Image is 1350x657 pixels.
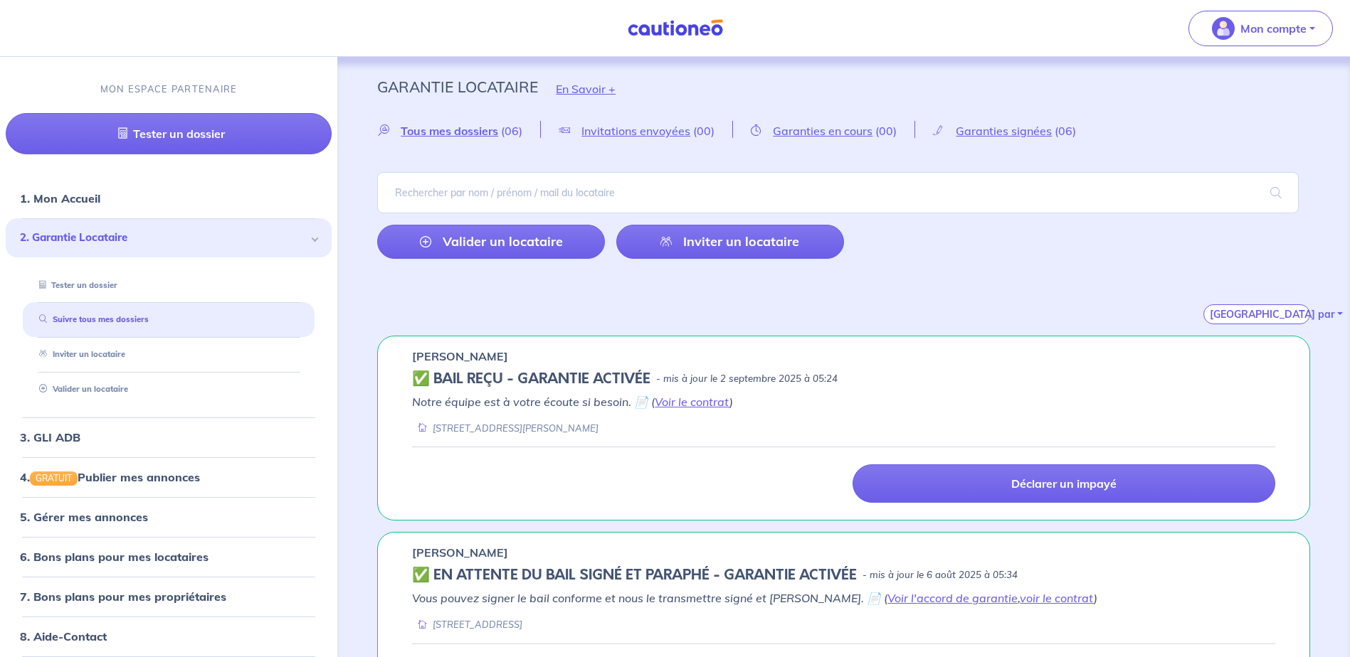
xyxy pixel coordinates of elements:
[538,68,633,109] button: En Savoir +
[23,378,315,401] div: Valider un locataire
[377,74,538,100] p: Garantie Locataire
[581,124,690,138] span: Invitations envoyées
[1253,173,1299,213] span: search
[412,348,508,365] p: [PERSON_NAME]
[33,280,117,290] a: Tester un dossier
[100,82,238,96] p: MON ESPACE PARTENAIRE
[412,370,1275,388] div: state: CONTRACT-VALIDATED, Context: ,IS-GL-CAUTION
[915,124,1094,137] a: Garanties signées(06)
[33,315,149,325] a: Suivre tous mes dossiers
[1011,476,1117,491] p: Déclarer un impayé
[1212,17,1235,40] img: illu_account_valid_menu.svg
[501,124,522,138] span: (06)
[6,503,332,531] div: 5. Gérer mes annonces
[853,464,1275,503] a: Déclarer un impayé
[20,430,80,444] a: 3. GLI ADB
[1203,304,1310,324] button: [GEOGRAPHIC_DATA] par
[377,172,1299,213] input: Rechercher par nom / prénom / mail du locataire
[773,124,872,138] span: Garanties en cours
[6,185,332,213] div: 1. Mon Accueil
[412,422,598,435] div: [STREET_ADDRESS][PERSON_NAME]
[20,230,307,247] span: 2. Garantie Locataire
[377,225,605,259] a: Valider un locataire
[1240,20,1307,37] p: Mon compte
[377,124,540,137] a: Tous mes dossiers(06)
[733,124,914,137] a: Garanties en cours(00)
[20,589,226,604] a: 7. Bons plans pour mes propriétaires
[1055,124,1076,138] span: (06)
[655,395,729,409] a: Voir le contrat
[20,510,148,524] a: 5. Gérer mes annonces
[33,384,128,394] a: Valider un locataire
[656,372,838,386] p: - mis à jour le 2 septembre 2025 à 05:24
[23,309,315,332] div: Suivre tous mes dossiers
[956,124,1052,138] span: Garanties signées
[412,370,650,388] h5: ✅ BAIL REÇU - GARANTIE ACTIVÉE
[6,582,332,611] div: 7. Bons plans pour mes propriétaires
[20,192,100,206] a: 1. Mon Accueil
[6,463,332,491] div: 4.GRATUITPublier mes annonces
[693,124,714,138] span: (00)
[20,550,209,564] a: 6. Bons plans pour mes locataires
[875,124,897,138] span: (00)
[616,225,844,259] a: Inviter un locataire
[6,543,332,571] div: 6. Bons plans pour mes locataires
[6,114,332,155] a: Tester un dossier
[401,124,498,138] span: Tous mes dossiers
[412,618,522,631] div: [STREET_ADDRESS]
[6,423,332,452] div: 3. GLI ADB
[863,568,1018,582] p: - mis à jour le 6 août 2025 à 05:34
[412,395,733,409] em: Notre équipe est à votre écoute si besoin. 📄 ( )
[1020,591,1094,605] a: voir le contrat
[20,470,200,484] a: 4.GRATUITPublier mes annonces
[412,567,1275,584] div: state: CONTRACT-SIGNED, Context: FINISHED,IS-GL-CAUTION
[622,19,729,37] img: Cautioneo
[412,591,1097,605] em: Vous pouvez signer le bail conforme et nous le transmettre signé et [PERSON_NAME]. 📄 ( , )
[412,544,508,561] p: [PERSON_NAME]
[6,219,332,258] div: 2. Garantie Locataire
[1188,11,1333,46] button: illu_account_valid_menu.svgMon compte
[23,343,315,367] div: Inviter un locataire
[33,350,125,360] a: Inviter un locataire
[541,124,732,137] a: Invitations envoyées(00)
[23,274,315,297] div: Tester un dossier
[20,629,107,643] a: 8. Aide-Contact
[887,591,1018,605] a: Voir l'accord de garantie
[412,567,857,584] h5: ✅️️️ EN ATTENTE DU BAIL SIGNÉ ET PARAPHÉ - GARANTIE ACTIVÉE
[6,622,332,651] div: 8. Aide-Contact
